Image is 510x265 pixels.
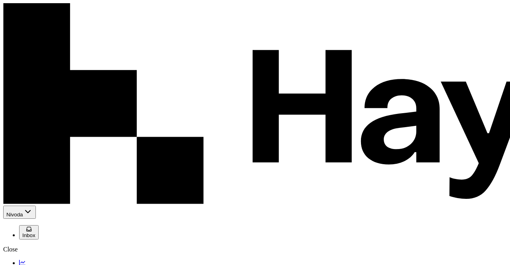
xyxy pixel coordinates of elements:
span: Nivoda [6,212,23,218]
button: Inbox [19,225,39,239]
div: Close [3,246,507,253]
button: Nivoda [3,206,36,219]
span: Inbox [22,232,35,238]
